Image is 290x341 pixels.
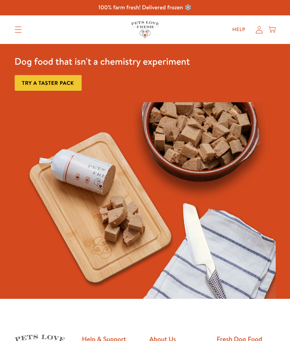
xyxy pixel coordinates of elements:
[9,21,28,39] summary: Translation missing: en.sections.header.menu
[15,102,276,299] img: Fussy
[15,75,82,91] a: Try a taster pack
[15,55,190,68] h3: Dog food that isn't a chemistry experiment
[227,23,251,37] a: Help
[131,21,159,38] img: Pets Love Fresh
